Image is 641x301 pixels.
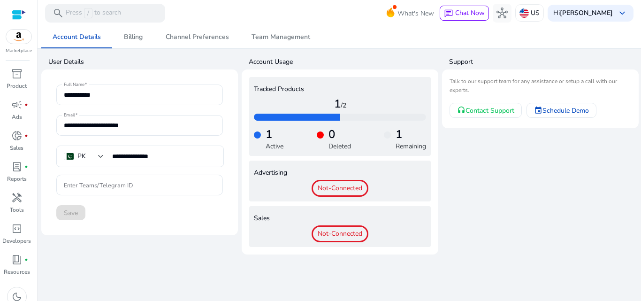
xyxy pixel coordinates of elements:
[341,101,346,110] span: /2
[457,106,465,115] mat-icon: headset
[4,268,30,276] p: Resources
[6,47,32,54] p: Marketplace
[444,9,453,18] span: chat
[396,128,426,141] h4: 1
[440,6,489,21] button: chatChat Now
[493,4,511,23] button: hub
[397,5,434,22] span: What's New
[166,34,229,40] span: Channel Preferences
[252,34,310,40] span: Team Management
[66,8,121,18] p: Press to search
[24,134,28,138] span: fiber_manual_record
[254,97,426,111] h4: 1
[6,30,31,44] img: amazon.svg
[450,103,522,118] a: Contact Support
[312,225,368,242] span: Not-Connected
[12,113,22,121] p: Ads
[450,77,631,95] mat-card-subtitle: Talk to our support team for any assistance or setup a call with our experts.
[396,141,426,151] p: Remaining
[48,57,238,67] h4: User Details
[465,106,514,116] span: Contact Support
[11,68,23,79] span: inventory_2
[455,8,485,17] span: Chat Now
[11,192,23,203] span: handyman
[2,237,31,245] p: Developers
[266,141,283,151] p: Active
[11,161,23,172] span: lab_profile
[449,57,639,67] h4: Support
[24,258,28,262] span: fiber_manual_record
[312,180,368,197] span: Not-Connected
[531,5,540,21] p: US
[328,141,351,151] p: Deleted
[254,169,426,177] h4: Advertising
[7,175,27,183] p: Reports
[77,151,86,162] div: PK
[542,106,589,116] span: Schedule Demo
[534,106,542,115] mat-icon: event
[496,8,508,19] span: hub
[11,223,23,234] span: code_blocks
[11,130,23,141] span: donut_small
[266,128,283,141] h4: 1
[617,8,628,19] span: keyboard_arrow_down
[53,34,101,40] span: Account Details
[24,165,28,169] span: fiber_manual_record
[560,8,613,17] b: [PERSON_NAME]
[64,82,84,88] mat-label: Full Name
[10,144,23,152] p: Sales
[11,254,23,265] span: book_4
[328,128,351,141] h4: 0
[519,8,529,18] img: us.svg
[84,8,92,18] span: /
[24,103,28,107] span: fiber_manual_record
[11,99,23,110] span: campaign
[64,112,75,119] mat-label: Email
[53,8,64,19] span: search
[254,215,426,223] h4: Sales
[124,34,143,40] span: Billing
[553,10,613,16] p: Hi
[7,82,27,90] p: Product
[249,57,438,67] h4: Account Usage
[254,85,426,93] h4: Tracked Products
[10,206,24,214] p: Tools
